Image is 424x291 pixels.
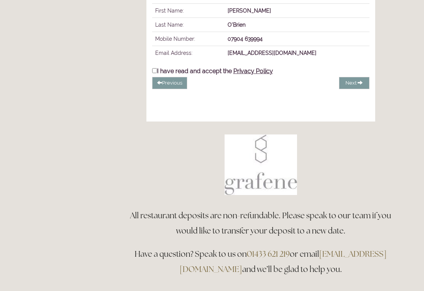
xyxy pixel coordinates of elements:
[233,67,273,75] span: Privacy Policy
[152,68,157,73] input: I have read and accept the Privacy Policy
[127,208,394,238] h3: All restaurant deposits are non-refundable. Please speak to our team if you would like to transfe...
[152,32,225,46] td: Mobile Number:
[228,22,246,28] b: O'Brien
[152,67,273,75] label: I have read and accept the
[152,18,225,32] td: Last Name:
[152,77,187,90] button: Previous
[152,3,225,18] td: First Name:
[228,36,263,42] b: 07904 639994
[127,246,394,277] h3: Have a question? Speak to us on or email and we’ll be glad to help you.
[228,8,271,14] b: [PERSON_NAME]
[345,80,357,86] span: Next
[247,249,290,259] a: 01433 621 219
[228,50,316,56] b: [EMAIL_ADDRESS][DOMAIN_NAME]
[225,134,297,195] img: Book a table at Grafene Restaurant @ Losehill
[339,77,369,90] button: Next
[152,46,225,60] td: Email Address:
